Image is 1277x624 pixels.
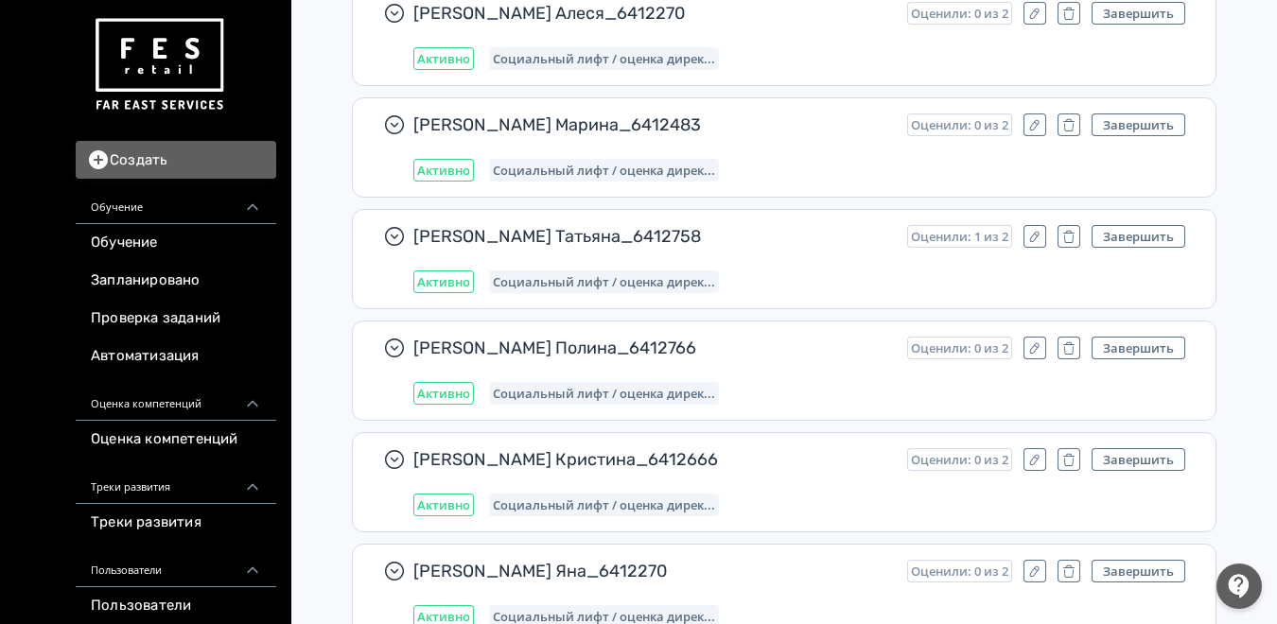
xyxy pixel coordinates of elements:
span: Социальный лифт / оценка директора магазина [493,609,715,624]
span: Оценили: 0 из 2 [911,340,1008,355]
span: Социальный лифт / оценка директора магазина [493,386,715,401]
div: Обучение [76,179,276,224]
img: https://files.teachbase.ru/system/account/57463/logo/medium-936fc5084dd2c598f50a98b9cbe0469a.png [91,11,227,118]
span: Социальный лифт / оценка директора магазина [493,51,715,66]
span: [PERSON_NAME] Кристина_6412666 [413,448,892,471]
button: Создать [76,141,276,179]
button: Завершить [1092,560,1185,582]
a: Автоматизация [76,338,276,375]
span: Активно [417,386,470,401]
span: Активно [417,163,470,178]
span: Активно [417,274,470,289]
button: Завершить [1092,448,1185,471]
span: Активно [417,609,470,624]
button: Завершить [1092,2,1185,25]
a: Обучение [76,224,276,262]
span: [PERSON_NAME] Полина_6412766 [413,337,892,359]
span: Оценили: 1 из 2 [911,229,1008,244]
button: Завершить [1092,337,1185,359]
span: Социальный лифт / оценка директора магазина [493,163,715,178]
button: Завершить [1092,113,1185,136]
span: [PERSON_NAME] Татьяна_6412758 [413,225,892,248]
div: Пользователи [76,542,276,587]
button: Завершить [1092,225,1185,248]
a: Оценка компетенций [76,421,276,459]
div: Оценка компетенций [76,375,276,421]
span: [PERSON_NAME] Марина_6412483 [413,113,892,136]
span: Оценили: 0 из 2 [911,452,1008,467]
span: Оценили: 0 из 2 [911,563,1008,579]
span: Социальный лифт / оценка директора магазина [493,497,715,512]
span: Социальный лифт / оценка директора магазина [493,274,715,289]
span: Оценили: 0 из 2 [911,117,1008,132]
span: Активно [417,51,470,66]
span: Активно [417,497,470,512]
a: Запланировано [76,262,276,300]
div: Треки развития [76,459,276,504]
span: [PERSON_NAME] Яна_6412270 [413,560,892,582]
span: [PERSON_NAME] Алеся_6412270 [413,2,892,25]
a: Треки развития [76,504,276,542]
a: Проверка заданий [76,300,276,338]
span: Оценили: 0 из 2 [911,6,1008,21]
